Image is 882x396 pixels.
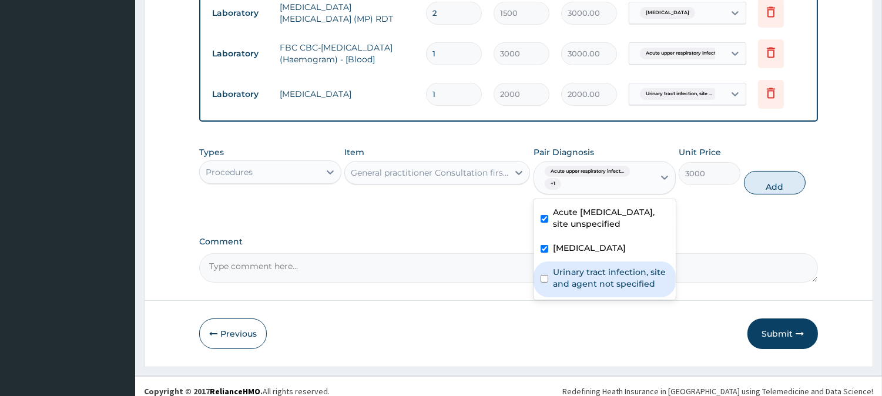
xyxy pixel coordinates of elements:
label: Urinary tract infection, site and agent not specified [553,266,669,290]
td: Laboratory [206,83,274,105]
button: Submit [747,318,818,349]
td: [MEDICAL_DATA] [274,82,420,106]
td: Laboratory [206,2,274,24]
label: Types [199,147,224,157]
div: General practitioner Consultation first outpatient consultation [351,167,509,179]
td: Laboratory [206,43,274,65]
label: Item [344,146,364,158]
span: Acute upper respiratory infect... [545,166,630,177]
label: Unit Price [679,146,721,158]
span: + 1 [545,178,561,190]
span: [MEDICAL_DATA] [640,7,695,19]
span: Urinary tract infection, site ... [640,88,718,100]
button: Add [744,171,806,194]
span: Acute upper respiratory infect... [640,48,725,59]
label: Pair Diagnosis [534,146,594,158]
div: Procedures [206,166,253,178]
label: Acute [MEDICAL_DATA], site unspecified [553,206,669,230]
button: Previous [199,318,267,349]
label: [MEDICAL_DATA] [553,242,626,254]
td: FBC CBC-[MEDICAL_DATA] (Haemogram) - [Blood] [274,36,420,71]
label: Comment [199,237,818,247]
